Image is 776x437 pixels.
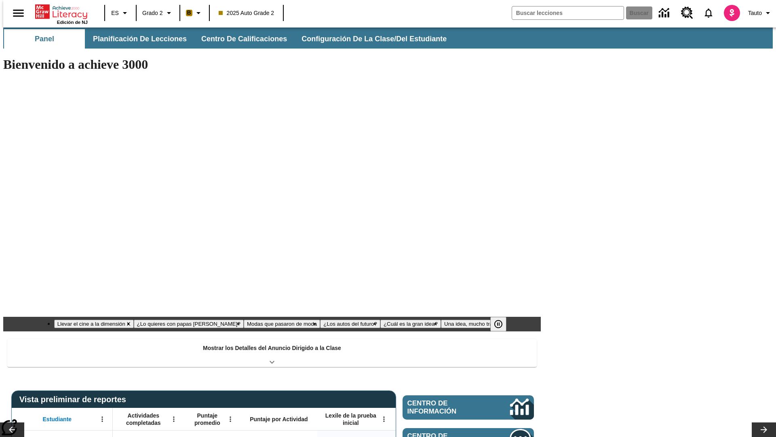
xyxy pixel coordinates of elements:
[441,320,506,328] button: Diapositiva 6 Una idea, mucho trabajo
[724,5,740,21] img: avatar image
[320,320,380,328] button: Diapositiva 4 ¿Los autos del futuro?
[3,28,773,49] div: Subbarra de navegación
[134,320,244,328] button: Diapositiva 2 ¿Lo quieres con papas fritas?
[6,1,30,25] button: Abrir el menú lateral
[203,344,341,352] p: Mostrar los Detalles del Anuncio Dirigido a la Clase
[321,412,380,426] span: Lexile de la prueba inicial
[3,29,454,49] div: Subbarra de navegación
[188,412,227,426] span: Puntaje promedio
[35,3,88,25] div: Portada
[244,320,320,328] button: Diapositiva 3 Modas que pasaron de moda
[195,29,293,49] button: Centro de calificaciones
[168,413,180,425] button: Abrir menú
[512,6,624,19] input: Buscar campo
[676,2,698,24] a: Centro de recursos, Se abrirá en una pestaña nueva.
[403,395,534,420] a: Centro de información
[43,416,72,423] span: Estudiante
[3,57,541,72] h1: Bienvenido a achieve 3000
[96,413,108,425] button: Abrir menú
[219,9,274,17] span: 2025 Auto Grade 2
[142,9,163,17] span: Grado 2
[698,2,719,23] a: Notificaciones
[4,29,85,49] button: Panel
[654,2,676,24] a: Centro de información
[139,6,177,20] button: Grado: Grado 2, Elige un grado
[752,422,776,437] button: Carrusel de lecciones, seguir
[380,320,441,328] button: Diapositiva 5 ¿Cuál es la gran idea?
[86,29,193,49] button: Planificación de lecciones
[7,339,537,367] div: Mostrar los Detalles del Anuncio Dirigido a la Clase
[745,6,776,20] button: Perfil/Configuración
[748,9,762,17] span: Tauto
[224,413,236,425] button: Abrir menú
[54,320,134,328] button: Diapositiva 1 Llevar el cine a la dimensión X
[719,2,745,23] button: Escoja un nuevo avatar
[35,4,88,20] a: Portada
[111,9,119,17] span: ES
[250,416,308,423] span: Puntaje por Actividad
[407,399,483,416] span: Centro de información
[490,317,506,331] button: Pausar
[19,395,130,404] span: Vista preliminar de reportes
[490,317,515,331] div: Pausar
[187,8,191,18] span: B
[295,29,453,49] button: Configuración de la clase/del estudiante
[57,20,88,25] span: Edición de NJ
[183,6,207,20] button: Boost El color de la clase es anaranjado claro. Cambiar el color de la clase.
[378,413,390,425] button: Abrir menú
[108,6,133,20] button: Lenguaje: ES, Selecciona un idioma
[117,412,170,426] span: Actividades completadas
